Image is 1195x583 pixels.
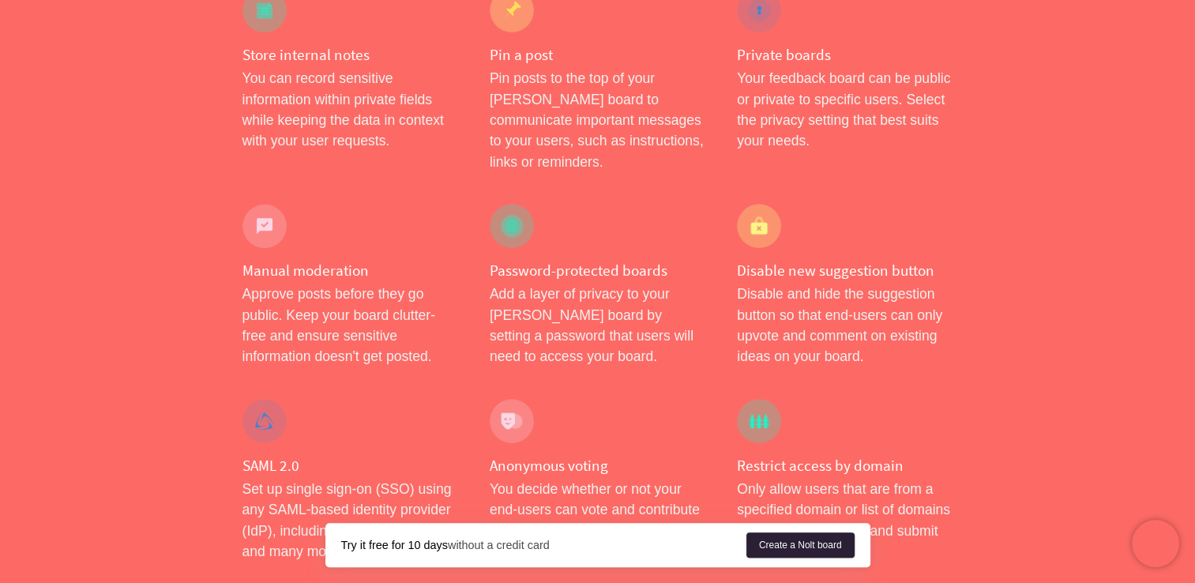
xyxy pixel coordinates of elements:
[1132,520,1179,567] iframe: Chatra live chat
[490,45,705,65] h4: Pin a post
[737,456,953,476] h4: Restrict access by domain
[242,284,458,367] p: Approve posts before they go public. Keep your board clutter-free and ensure sensitive informatio...
[737,45,953,65] h4: Private boards
[490,284,705,367] p: Add a layer of privacy to your [PERSON_NAME] board by setting a password that users will need to ...
[746,532,855,558] a: Create a Nolt board
[737,68,953,152] p: Your feedback board can be public or private to specific users. Select the privacy setting that b...
[242,45,458,65] h4: Store internal notes
[490,68,705,172] p: Pin posts to the top of your [PERSON_NAME] board to communicate important messages to your users,...
[737,284,953,367] p: Disable and hide the suggestion button so that end-users can only upvote and comment on existing ...
[242,456,458,476] h4: SAML 2.0
[242,68,458,152] p: You can record sensitive information within private fields while keeping the data in context with...
[490,261,705,280] h4: Password-protected boards
[490,456,705,476] h4: Anonymous voting
[341,539,448,551] strong: Try it free for 10 days
[737,261,953,280] h4: Disable new suggestion button
[737,479,953,562] p: Only allow users that are from a specified domain or list of domains to access your board and sub...
[341,537,746,553] div: without a credit card
[242,479,458,562] p: Set up single sign-on (SSO) using any SAML-based identity provider (IdP), including Okta, OneLogi...
[242,261,458,280] h4: Manual moderation
[490,479,705,562] p: You decide whether or not your end-users can vote and contribute to your feedback board without r...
